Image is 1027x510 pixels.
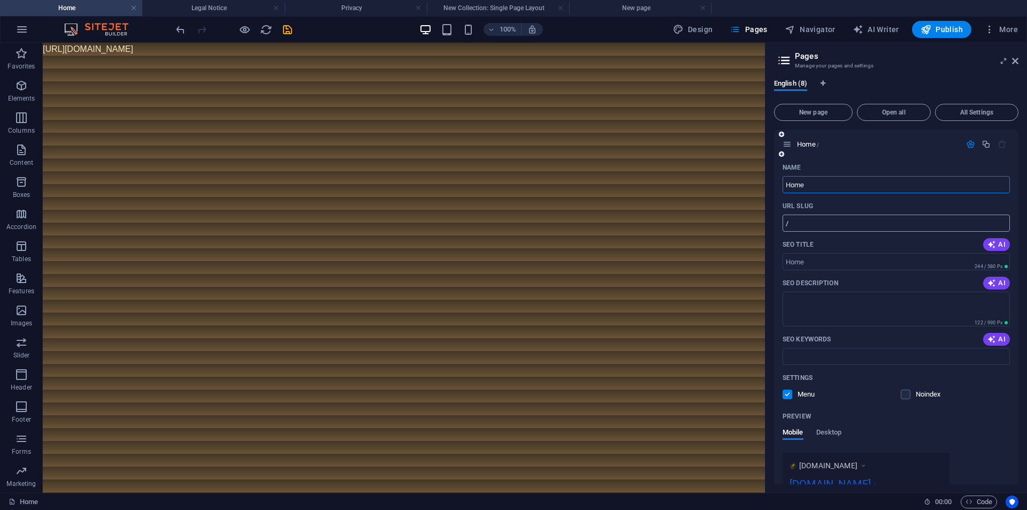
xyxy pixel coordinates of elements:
div: Language Tabs [774,79,1018,100]
h6: Session time [924,496,952,508]
p: Footer [12,415,31,424]
i: Undo: Insert preset assets (Ctrl+Z) [174,24,187,36]
button: save [281,23,294,36]
div: Preview [783,428,841,448]
span: Pages [730,24,767,35]
span: AI [987,335,1006,344]
p: Forms [12,447,31,456]
p: Slider [13,351,30,360]
p: Preview of your page in search results [783,412,811,421]
span: AI [987,279,1006,287]
span: New page [779,109,848,116]
p: Features [9,287,34,295]
span: Mobile [783,426,803,441]
p: Images [11,319,33,328]
span: Calculated pixel length in search results [972,319,1010,326]
p: Tables [12,255,31,263]
button: AI Writer [848,21,903,38]
button: More [980,21,1022,38]
div: Settings [966,140,975,149]
span: Open all [862,109,926,116]
p: Elements [8,94,35,103]
span: English (8) [774,77,807,92]
p: Instruct search engines to exclude this page from search results. [916,390,951,399]
i: Save (Ctrl+S) [281,24,294,36]
p: Accordion [6,223,36,231]
input: The page title in search results and browser tabs [783,253,1010,270]
p: SEO Title [783,240,814,249]
span: AI [987,240,1006,249]
h4: New Collection: Single Page Layout [427,2,569,14]
h4: New page [569,2,711,14]
h3: Manage your pages and settings [795,61,997,71]
p: Boxes [13,191,30,199]
button: Pages [725,21,771,38]
p: Content [10,158,33,167]
p: Favorites [7,62,35,71]
span: Publish [921,24,963,35]
button: undo [174,23,187,36]
i: Reload page [260,24,272,36]
button: Click here to leave preview mode and continue editing [238,23,251,36]
p: SEO Description [783,279,838,287]
h4: Privacy [285,2,427,14]
button: All Settings [935,104,1018,121]
span: Home [797,140,819,148]
p: URL SLUG [783,202,813,210]
i: On resize automatically adjust zoom level to fit chosen device. [527,25,537,34]
button: AI [983,277,1010,290]
p: Settings [783,374,813,382]
button: reload [259,23,272,36]
button: Navigator [780,21,840,38]
div: Duplicate [982,140,991,149]
h6: 100% [500,23,517,36]
button: Open all [857,104,931,121]
label: The page title in search results and browser tabs [783,240,814,249]
span: AI Writer [853,24,899,35]
span: Calculated pixel length in search results [972,263,1010,270]
button: 100% [484,23,522,36]
button: Design [669,21,717,38]
span: [DOMAIN_NAME] [799,460,857,471]
span: All Settings [940,109,1014,116]
span: / [817,142,819,148]
p: Header [11,383,32,392]
span: : [942,498,944,506]
label: The text in search results and social media [783,279,838,287]
span: Design [673,24,713,35]
button: AI [983,333,1010,346]
button: Publish [912,21,971,38]
input: Last part of the URL for this page [783,215,1010,232]
span: More [984,24,1018,35]
div: Design (Ctrl+Alt+Y) [669,21,717,38]
p: Define if you want this page to be shown in auto-generated navigation. [798,390,832,399]
p: Marketing [6,479,36,488]
div: Home/ [794,141,961,148]
span: Code [965,496,992,508]
div: The startpage cannot be deleted [998,140,1007,149]
a: Click to cancel selection. Double-click to open Pages [9,496,38,508]
button: Code [961,496,997,508]
button: New page [774,104,853,121]
span: Navigator [785,24,836,35]
span: Desktop [816,426,842,441]
h2: Pages [795,51,1018,61]
p: Columns [8,126,35,135]
span: 244 / 580 Px [975,264,1002,269]
img: Editor Logo [62,23,142,36]
h4: Legal Notice [142,2,285,14]
span: 00 00 [935,496,952,508]
img: favicon-k74FOPVMBAvx1__OKL38Hg-EzynkzW60SfI_9v2K-xrAw.png [790,462,796,469]
label: Last part of the URL for this page [783,202,813,210]
textarea: The text in search results and social media [783,292,1010,326]
span: 122 / 990 Px [975,320,1002,325]
p: Name [783,163,801,172]
p: SEO Keywords [783,335,831,344]
button: AI [983,238,1010,251]
button: Usercentrics [1006,496,1018,508]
